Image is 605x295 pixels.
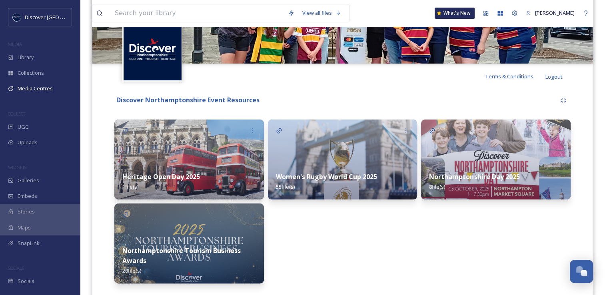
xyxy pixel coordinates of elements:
[18,54,34,61] span: Library
[122,246,241,265] strong: Northamptonshire Tourism Business Awards
[122,183,138,190] span: 1 file(s)
[18,192,37,200] span: Embeds
[18,277,34,285] span: Socials
[429,172,519,181] strong: Northamptonshire Day 2025
[268,120,417,199] img: a23b8861-871a-4cee-9c71-79826736bc07.jpg
[570,260,593,283] button: Open Chat
[535,9,575,16] span: [PERSON_NAME]
[122,267,141,274] span: 20 file(s)
[8,41,22,47] span: MEDIA
[25,13,98,21] span: Discover [GEOGRAPHIC_DATA]
[8,265,24,271] span: SOCIALS
[545,73,563,80] span: Logout
[18,139,38,146] span: Uploads
[18,69,44,77] span: Collections
[18,208,35,215] span: Stories
[13,13,21,21] img: Untitled%20design%20%282%29.png
[8,111,25,117] span: COLLECT
[276,172,377,181] strong: Women's Rugby World Cup 2025
[18,85,53,92] span: Media Centres
[124,22,182,80] img: Untitled%20design%20%282%29.png
[298,5,345,21] a: View all files
[485,73,533,80] span: Terms & Conditions
[435,8,475,19] a: What's New
[18,123,28,131] span: UGC
[485,72,545,81] a: Terms & Conditions
[122,172,200,181] strong: Heritage Open Day 2025
[114,120,264,199] img: ed4df81f-8162-44f3-84ed-da90e9d03d77.jpg
[18,224,31,231] span: Maps
[116,96,260,104] strong: Discover Northamptonshire Event Resources
[522,5,579,21] a: [PERSON_NAME]
[114,203,264,283] img: 45fbea6a-6b0d-4cca-a16d-aebba4b35ecc.jpg
[429,183,445,190] span: 8 file(s)
[421,120,571,199] img: d4500b7a-a2d5-4a78-b98a-1e7cb593f62a.jpg
[111,4,284,22] input: Search your library
[276,183,295,190] span: 55 file(s)
[18,239,40,247] span: SnapLink
[18,177,39,184] span: Galleries
[8,164,26,170] span: WIDGETS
